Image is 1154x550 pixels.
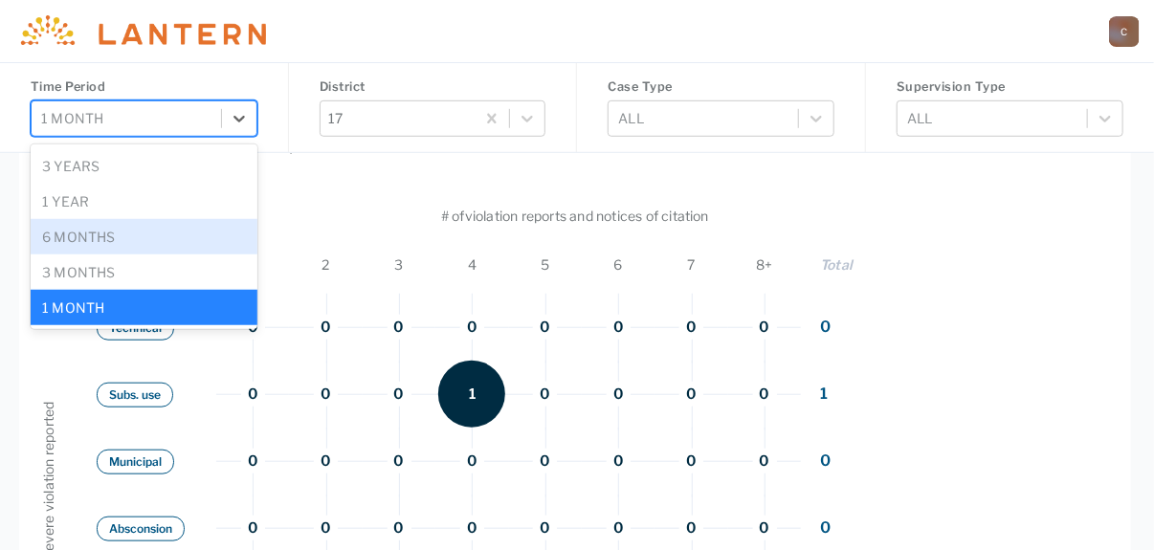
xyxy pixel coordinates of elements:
[97,450,174,474] button: Municipal
[388,316,411,340] button: 0
[582,254,655,275] span: 6
[607,517,631,540] button: 0
[753,517,777,540] button: 0
[31,290,257,325] div: 1 month
[679,383,703,407] button: 0
[31,77,257,96] h4: Time Period
[460,450,484,473] button: 0
[728,254,801,275] span: 8+
[679,517,703,540] button: 0
[753,450,777,473] button: 0
[314,450,338,473] button: 0
[753,316,777,340] button: 0
[460,316,484,340] button: 0
[1109,16,1140,47] a: C
[31,254,257,290] div: 3 months
[97,383,173,407] button: Subs. use
[388,450,411,473] button: 0
[363,254,435,275] span: 3
[321,102,476,134] div: 17
[820,318,831,336] span: 0
[289,254,362,275] span: 2
[607,383,631,407] button: 0
[897,77,1123,96] h4: Supervision Type
[15,15,266,47] img: Lantern
[820,385,828,403] span: 1
[241,383,265,407] button: 0
[438,361,505,428] button: 1
[31,184,257,219] div: 1 year
[314,517,338,540] button: 0
[460,517,484,540] button: 0
[820,518,831,537] span: 0
[314,383,338,407] button: 0
[533,316,557,340] button: 0
[655,254,727,275] span: 7
[388,517,411,540] button: 0
[679,450,703,473] button: 0
[435,254,508,275] span: 4
[509,254,582,275] span: 5
[679,316,703,340] button: 0
[38,177,1112,254] div: # of violation reports and notices of citation
[314,316,338,340] button: 0
[533,517,557,540] button: 0
[608,77,834,96] h4: Case Type
[241,517,265,540] button: 0
[820,256,853,273] span: Total
[607,450,631,473] button: 0
[320,77,546,96] h4: District
[31,148,257,184] div: 3 years
[820,451,831,470] span: 0
[31,219,257,254] div: 6 months
[533,450,557,473] button: 0
[241,450,265,473] button: 0
[533,383,557,407] button: 0
[388,383,411,407] button: 0
[753,383,777,407] button: 0
[607,316,631,340] button: 0
[97,517,185,541] button: Absconsion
